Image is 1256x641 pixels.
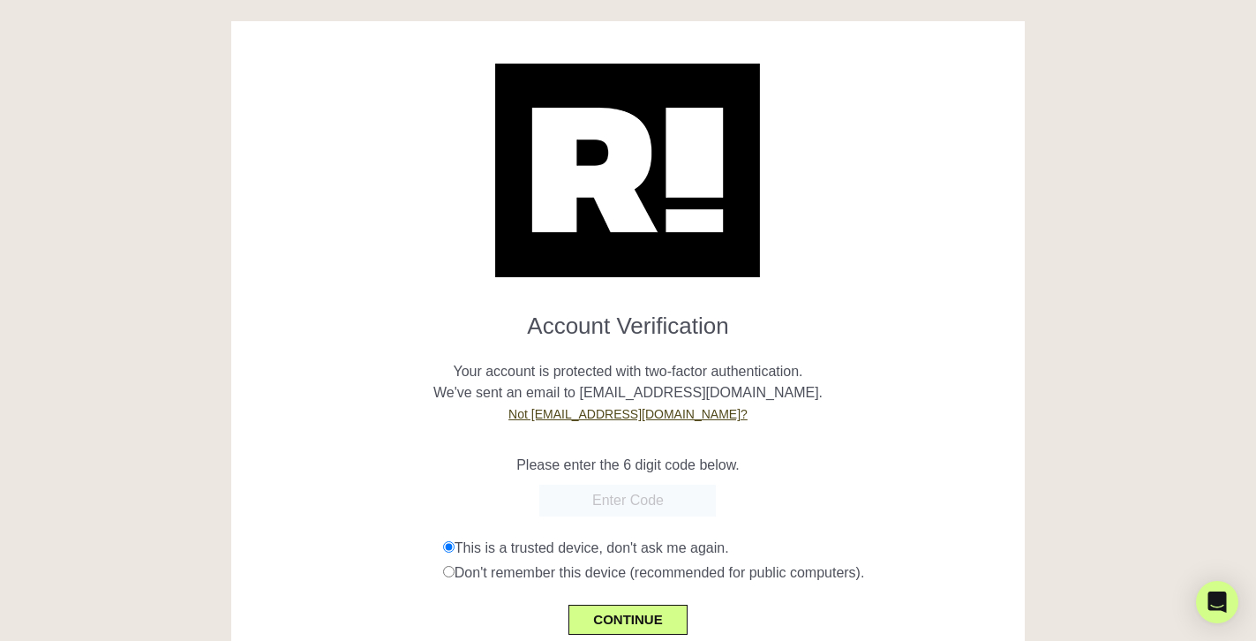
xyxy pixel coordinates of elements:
a: Not [EMAIL_ADDRESS][DOMAIN_NAME]? [508,407,748,421]
div: Open Intercom Messenger [1196,581,1238,623]
p: Please enter the 6 digit code below. [244,455,1012,476]
div: This is a trusted device, don't ask me again. [443,538,1012,559]
button: CONTINUE [568,605,687,635]
div: Don't remember this device (recommended for public computers). [443,562,1012,584]
input: Enter Code [539,485,716,517]
p: Your account is protected with two-factor authentication. We've sent an email to [EMAIL_ADDRESS][... [244,340,1012,425]
img: Retention.com [495,64,760,277]
h1: Account Verification [244,298,1012,340]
